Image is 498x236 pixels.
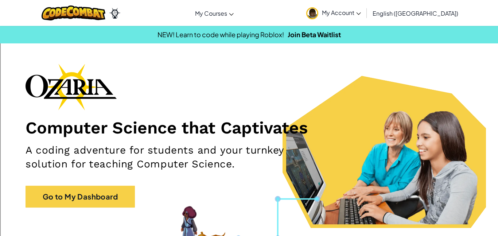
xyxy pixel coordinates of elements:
a: My Account [303,1,365,24]
a: English ([GEOGRAPHIC_DATA]) [369,3,462,23]
h1: Computer Science that Captivates [26,117,472,138]
img: Ozaria branding logo [26,63,117,110]
span: My Courses [195,9,227,17]
span: My Account [322,9,361,16]
span: English ([GEOGRAPHIC_DATA]) [373,9,458,17]
a: Join Beta Waitlist [288,30,341,39]
img: avatar [306,7,318,19]
a: My Courses [191,3,237,23]
img: Ozaria [109,8,121,19]
h2: A coding adventure for students and your turnkey solution for teaching Computer Science. [26,143,325,171]
span: NEW! Learn to code while playing Roblox! [157,30,284,39]
a: Go to My Dashboard [26,186,135,208]
img: CodeCombat logo [42,5,105,20]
